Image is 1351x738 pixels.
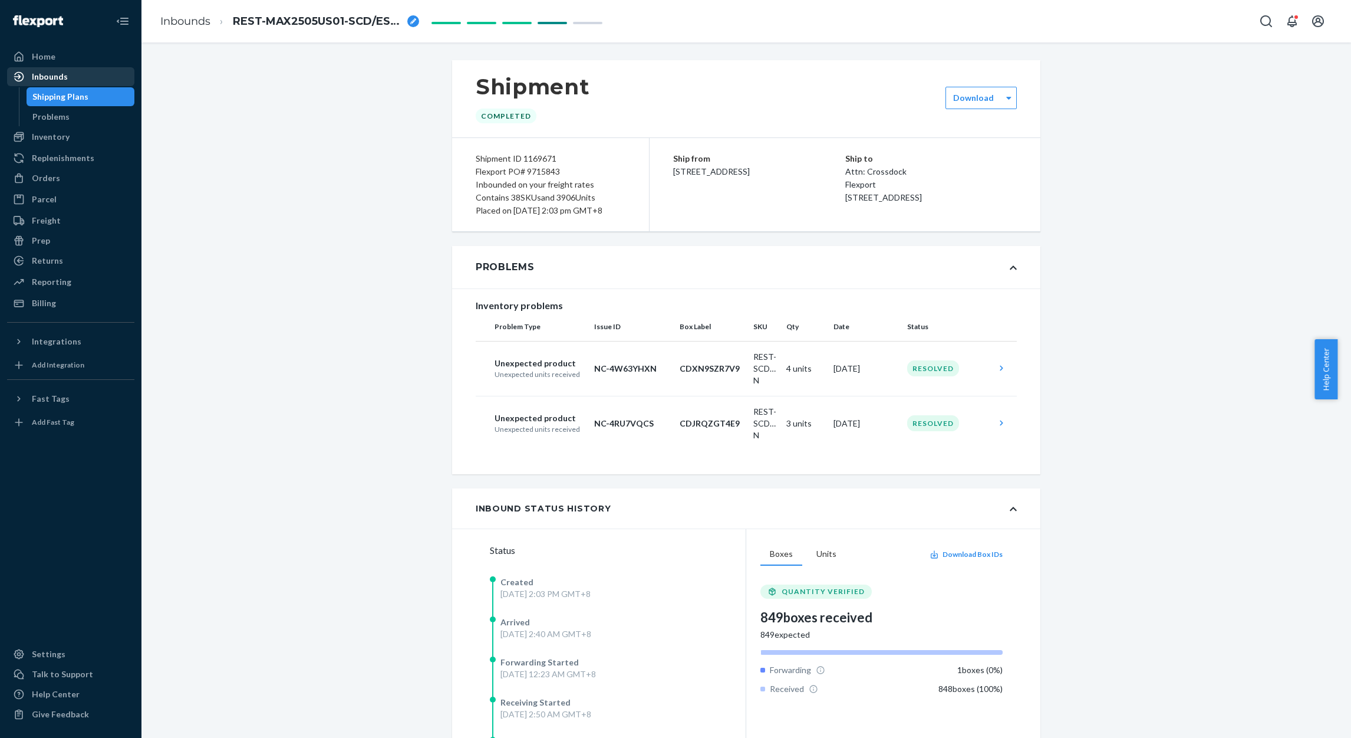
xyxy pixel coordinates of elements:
[938,683,1003,695] div: 848 boxes ( 100 %)
[7,645,134,664] a: Settings
[1254,9,1278,33] button: Open Search Box
[500,668,596,680] div: [DATE] 12:23 AM GMT+8
[490,543,746,557] div: Status
[749,313,782,341] th: SKU
[32,152,94,164] div: Replenishments
[32,111,70,123] div: Problems
[32,648,65,660] div: Settings
[500,588,591,600] div: [DATE] 2:03 PM GMT+8
[476,299,1017,313] div: Inventory problems
[32,393,70,405] div: Fast Tags
[7,389,134,408] button: Fast Tags
[500,577,533,587] span: Created
[673,152,845,165] p: Ship from
[953,92,994,104] label: Download
[32,336,81,347] div: Integrations
[1314,339,1337,399] button: Help Center
[7,127,134,146] a: Inventory
[7,67,134,86] a: Inbounds
[1306,9,1330,33] button: Open account menu
[7,294,134,313] a: Billing
[495,357,585,369] p: Unexpected product
[760,683,818,695] div: Received
[495,424,585,434] p: Unexpected units received
[782,587,865,596] span: QUANTITY VERIFIED
[749,341,782,396] td: REST-SCD00T-N
[476,313,589,341] th: Problem Type
[760,629,1003,641] div: 849 expected
[32,71,68,83] div: Inbounds
[32,193,57,205] div: Parcel
[760,608,1003,627] div: 849 boxes received
[829,396,902,451] td: [DATE]
[500,617,530,627] span: Arrived
[476,109,536,123] div: Completed
[32,215,61,227] div: Freight
[7,413,134,432] a: Add Fast Tag
[782,341,829,396] td: 4 units
[111,9,134,33] button: Close Navigation
[7,665,134,684] a: Talk to Support
[845,152,1017,165] p: Ship to
[1280,9,1304,33] button: Open notifications
[32,709,89,720] div: Give Feedback
[32,235,50,247] div: Prep
[594,418,670,429] p: NC-4RU7VQCS
[760,543,802,566] button: Boxes
[782,396,829,451] td: 3 units
[27,107,135,126] a: Problems
[32,131,70,143] div: Inventory
[7,685,134,704] a: Help Center
[233,14,403,29] span: REST-MAX2505US01-SCD/ESSS/IFS/ITS
[7,190,134,209] a: Parcel
[930,549,1003,559] button: Download Box IDs
[829,341,902,396] td: [DATE]
[476,165,625,178] div: Flexport PO# 9715843
[476,191,625,204] div: Contains 38 SKUs and 3906 Units
[594,363,670,375] p: NC-4W63YHXN
[32,297,56,309] div: Billing
[495,412,585,424] p: Unexpected product
[500,709,591,720] div: [DATE] 2:50 AM GMT+8
[32,172,60,184] div: Orders
[782,313,829,341] th: Qty
[27,87,135,106] a: Shipping Plans
[32,668,93,680] div: Talk to Support
[32,276,71,288] div: Reporting
[7,273,134,291] a: Reporting
[845,178,1017,191] p: Flexport
[500,628,591,640] div: [DATE] 2:40 AM GMT+8
[7,169,134,188] a: Orders
[760,664,825,676] div: Forwarding
[13,15,63,27] img: Flexport logo
[32,51,55,63] div: Home
[495,369,585,379] p: Unexpected units received
[32,91,88,103] div: Shipping Plans
[673,166,750,176] span: [STREET_ADDRESS]
[500,697,571,707] span: Receiving Started
[476,152,625,165] div: Shipment ID 1169671
[957,664,1003,676] div: 1 boxes ( 0 %)
[749,396,782,451] td: REST-SCD07K-N
[7,231,134,250] a: Prep
[7,149,134,168] a: Replenishments
[680,418,744,429] p: CDJRQZGT4E9
[902,313,991,341] th: Status
[476,178,625,191] div: Inbounded on your freight rates
[7,332,134,351] button: Integrations
[589,313,675,341] th: Issue ID
[476,503,611,514] div: Inbound Status History
[807,543,846,566] button: Units
[829,313,902,341] th: Date
[32,417,74,427] div: Add Fast Tag
[845,165,1017,178] p: Attn: Crossdock
[680,363,744,375] p: CDXN9SZR7V9
[32,688,80,700] div: Help Center
[476,260,535,274] div: Problems
[476,204,625,217] div: Placed on [DATE] 2:03 pm GMT+8
[32,255,63,267] div: Returns
[32,360,84,370] div: Add Integration
[675,313,749,341] th: Box Label
[500,657,579,667] span: Forwarding Started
